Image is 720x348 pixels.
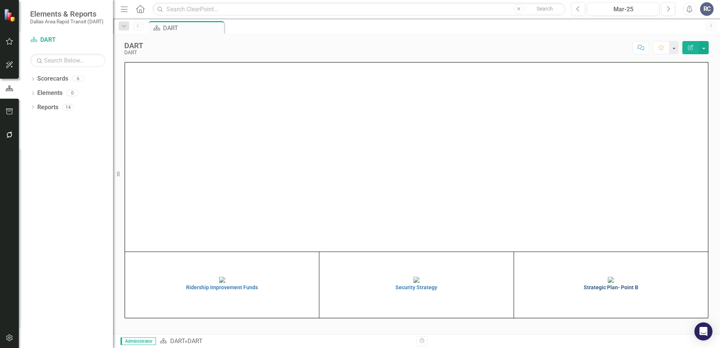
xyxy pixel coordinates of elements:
[608,277,614,283] img: mceclip4%20v3.png
[188,337,203,345] div: DART
[526,4,564,14] button: Search
[321,276,511,290] a: Security Strategy
[30,9,104,18] span: Elements & Reports
[30,54,105,67] input: Search Below...
[516,276,706,290] a: Strategic Plan- Point B
[219,277,225,283] img: mceclip1%20v4.png
[537,6,553,12] span: Search
[153,3,566,16] input: Search ClearPoint...
[124,50,143,55] div: DART
[30,18,104,24] small: Dallas Area Rapid Transit (DART)
[694,322,712,340] div: Open Intercom Messenger
[587,2,659,16] button: Mar-25
[121,337,156,345] span: Administrator
[163,23,222,33] div: DART
[37,103,58,112] a: Reports
[321,285,511,290] h4: Security Strategy
[590,5,657,14] div: Mar-25
[170,337,185,345] a: DART
[413,277,419,283] img: mceclip2%20v4.png
[127,276,317,290] a: Ridership Improvement Funds
[37,89,63,98] a: Elements
[127,285,317,290] h4: Ridership Improvement Funds
[62,104,74,110] div: 14
[124,41,143,50] div: DART
[700,2,714,16] button: RC
[30,36,105,44] a: DART
[37,75,68,83] a: Scorecards
[160,337,411,346] div: »
[4,9,17,22] img: ClearPoint Strategy
[72,76,84,82] div: 6
[66,90,78,96] div: 0
[516,285,706,290] h4: Strategic Plan- Point B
